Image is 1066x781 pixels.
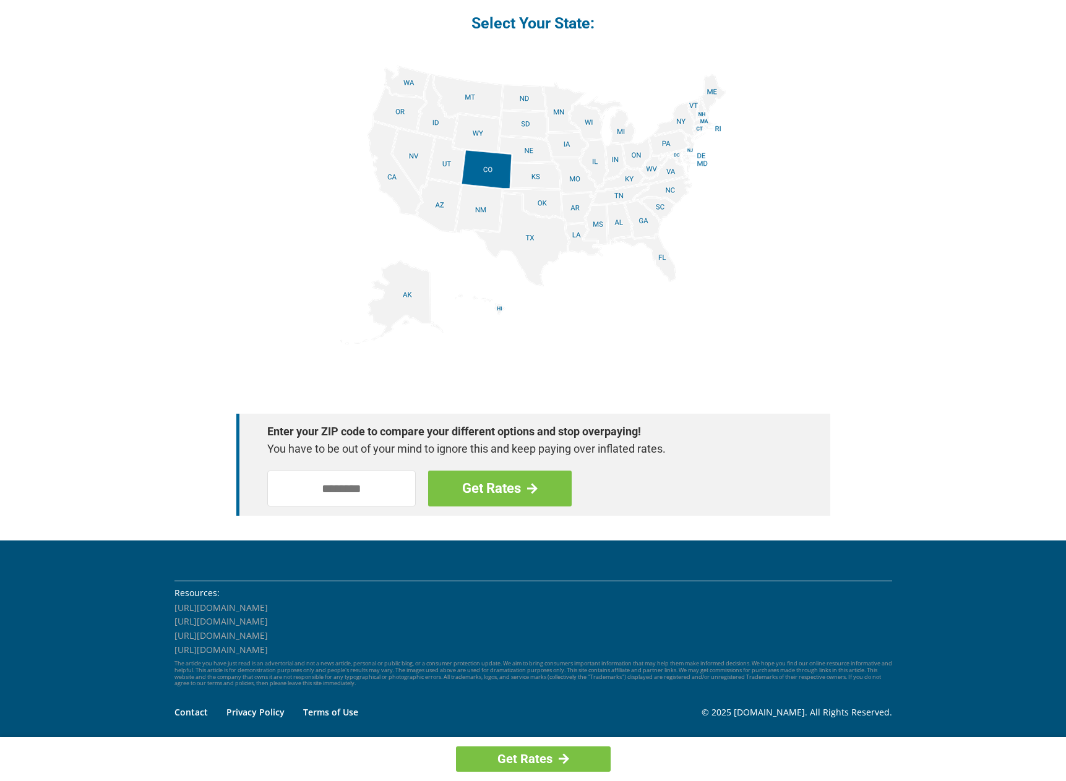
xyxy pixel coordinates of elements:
[226,706,285,718] a: Privacy Policy
[340,66,726,344] img: states
[174,602,268,613] a: [URL][DOMAIN_NAME]
[174,644,268,655] a: [URL][DOMAIN_NAME]
[267,423,787,440] strong: Enter your ZIP code to compare your different options and stop overpaying!
[174,706,208,718] a: Contact
[702,706,892,719] p: © 2025 [DOMAIN_NAME]. All Rights Reserved.
[303,706,358,718] a: Terms of Use
[174,586,892,600] li: Resources:
[174,629,268,641] a: [URL][DOMAIN_NAME]
[236,13,830,33] h4: Select Your State:
[267,440,787,458] p: You have to be out of your mind to ignore this and keep paying over inflated rates.
[428,471,572,506] a: Get Rates
[174,615,268,627] a: [URL][DOMAIN_NAME]
[456,746,611,772] a: Get Rates
[174,660,892,687] p: The article you have just read is an advertorial and not a news article, personal or public blog,...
